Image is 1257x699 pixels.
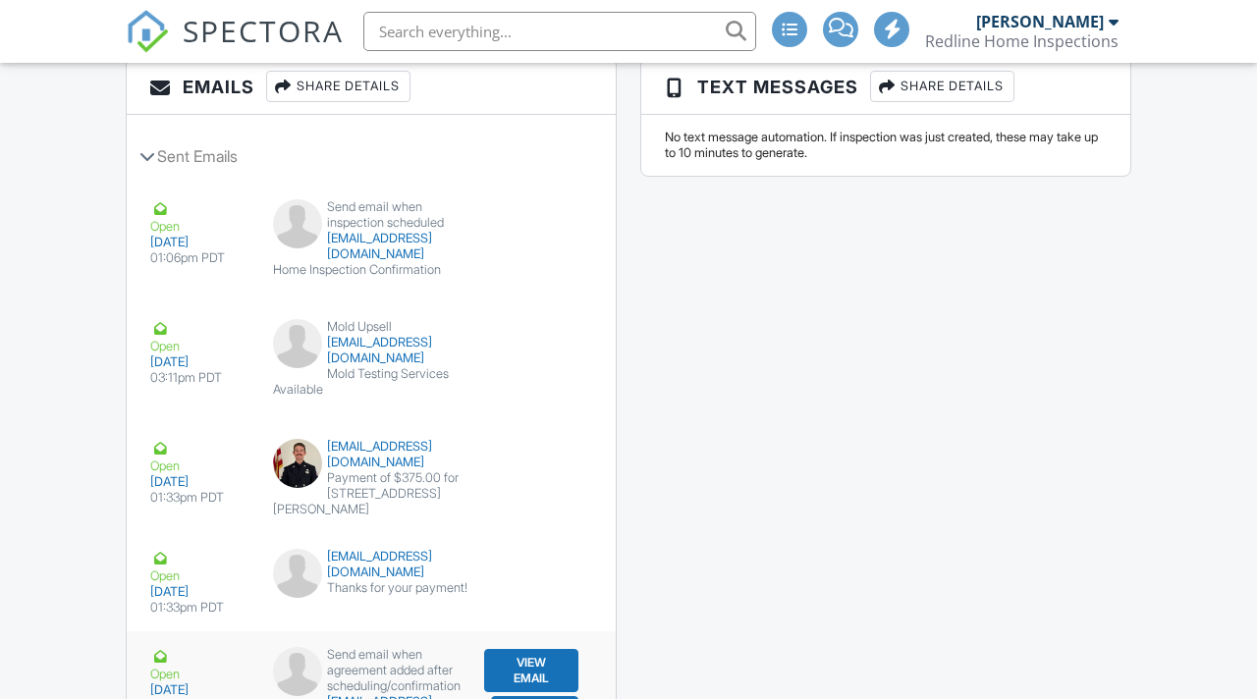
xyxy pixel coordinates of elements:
[641,59,1130,115] h3: Text Messages
[273,319,322,368] img: default-user-f0147aede5fd5fa78ca7ade42f37bd4542148d508eef1c3d3ea960f66861d68b.jpg
[127,59,616,115] h3: Emails
[150,490,249,506] div: 01:33pm PDT
[273,439,322,488] img: emt_pic.jpg
[273,549,470,580] div: [EMAIL_ADDRESS][DOMAIN_NAME]
[150,370,249,386] div: 03:11pm PDT
[273,366,470,398] div: Mold Testing Services Available
[273,335,470,366] div: [EMAIL_ADDRESS][DOMAIN_NAME]
[870,71,1014,102] div: Share Details
[273,199,322,248] img: default-user-f0147aede5fd5fa78ca7ade42f37bd4542148d508eef1c3d3ea960f66861d68b.jpg
[273,647,470,694] div: Send email when agreement added after scheduling/confirmation
[127,130,616,183] div: Sent Emails
[484,649,579,692] button: View Email
[150,354,249,370] div: [DATE]
[150,584,249,600] div: [DATE]
[150,235,249,250] div: [DATE]
[273,580,470,596] div: Thanks for your payment!
[150,199,249,235] div: Open
[273,647,322,696] img: default-user-f0147aede5fd5fa78ca7ade42f37bd4542148d508eef1c3d3ea960f66861d68b.jpg
[482,647,581,694] a: View Email
[126,27,344,68] a: SPECTORA
[266,71,410,102] div: Share Details
[273,231,470,262] div: [EMAIL_ADDRESS][DOMAIN_NAME]
[925,31,1119,51] div: Redline Home Inspections
[183,10,344,51] span: SPECTORA
[150,647,249,682] div: Open
[150,474,249,490] div: [DATE]
[126,10,169,53] img: The Best Home Inspection Software - Spectora
[273,319,470,335] div: Mold Upsell
[127,423,616,533] a: Open [DATE] 01:33pm PDT [EMAIL_ADDRESS][DOMAIN_NAME] Payment of $375.00 for [STREET_ADDRESS][PERS...
[150,549,249,584] div: Open
[150,439,249,474] div: Open
[150,250,249,266] div: 01:06pm PDT
[273,262,470,278] div: Home Inspection Confirmation
[150,319,249,354] div: Open
[363,12,756,51] input: Search everything...
[273,199,470,231] div: Send email when inspection scheduled
[976,12,1104,31] div: [PERSON_NAME]
[273,439,470,470] div: [EMAIL_ADDRESS][DOMAIN_NAME]
[273,549,322,598] img: default-user-f0147aede5fd5fa78ca7ade42f37bd4542148d508eef1c3d3ea960f66861d68b.jpg
[127,533,616,631] a: Open [DATE] 01:33pm PDT [EMAIL_ADDRESS][DOMAIN_NAME] Thanks for your payment!
[150,600,249,616] div: 01:33pm PDT
[665,130,1107,161] div: No text message automation. If inspection was just created, these may take up to 10 minutes to ge...
[150,682,249,698] div: [DATE]
[273,470,470,517] div: Payment of $375.00 for [STREET_ADDRESS][PERSON_NAME]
